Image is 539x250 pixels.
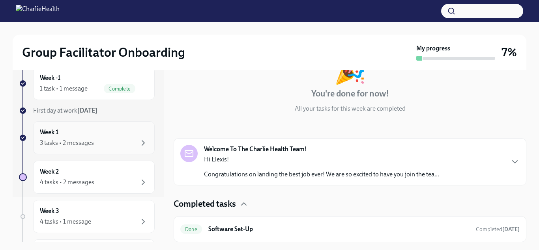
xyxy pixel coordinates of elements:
[40,207,59,215] h6: Week 3
[204,145,307,154] strong: Welcome To The Charlie Health Team!
[476,226,520,233] span: Completed
[334,57,366,83] div: 🎉
[40,84,88,93] div: 1 task • 1 message
[33,107,97,114] span: First day at work
[295,104,406,113] p: All your tasks for this week are completed
[180,226,202,232] span: Done
[174,198,236,210] h4: Completed tasks
[204,155,439,164] p: Hi Elexis!
[40,167,59,176] h6: Week 2
[174,198,526,210] div: Completed tasks
[502,226,520,233] strong: [DATE]
[19,161,155,194] a: Week 24 tasks • 2 messages
[19,121,155,154] a: Week 13 tasks • 2 messages
[77,107,97,114] strong: [DATE]
[40,74,60,82] h6: Week -1
[40,128,58,137] h6: Week 1
[180,223,520,235] a: DoneSoftware Set-UpCompleted[DATE]
[476,226,520,233] span: October 6th, 2025 11:36
[416,44,450,53] strong: My progress
[40,178,94,187] div: 4 tasks • 2 messages
[16,5,60,17] img: CharlieHealth
[19,200,155,233] a: Week 34 tasks • 1 message
[40,139,94,147] div: 3 tasks • 2 messages
[22,44,185,60] h2: Group Facilitator Onboarding
[208,225,470,233] h6: Software Set-Up
[204,170,439,179] p: Congratulations on landing the best job ever! We are so excited to have you join the tea...
[311,88,389,100] h4: You're done for now!
[19,106,155,115] a: First day at work[DATE]
[104,86,135,92] span: Complete
[40,217,91,226] div: 4 tasks • 1 message
[502,45,517,59] h3: 7%
[19,67,155,100] a: Week -11 task • 1 messageComplete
